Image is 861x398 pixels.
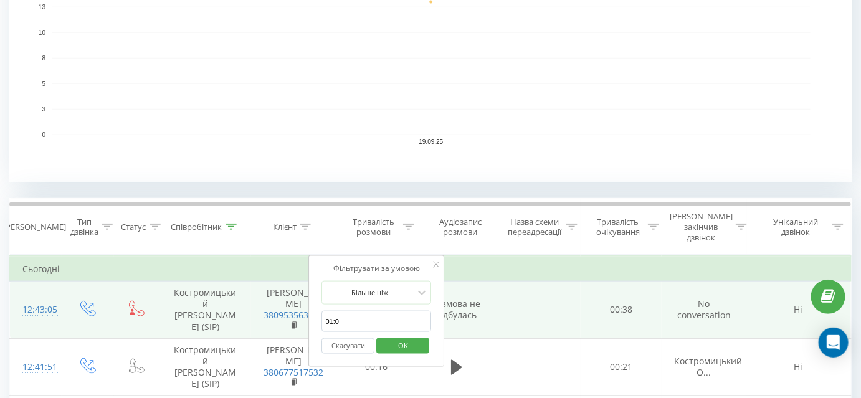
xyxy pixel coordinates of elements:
[251,338,336,396] td: [PERSON_NAME]
[763,217,829,238] div: Унікальний дзвінок
[432,298,481,321] span: Розмова не відбулась
[592,217,645,238] div: Тривалість очікування
[39,29,46,36] text: 10
[819,328,849,358] div: Open Intercom Messenger
[171,222,222,232] div: Співробітник
[39,4,46,11] text: 13
[159,338,251,396] td: Костромицький [PERSON_NAME] (SIP)
[121,222,146,232] div: Статус
[322,338,375,354] button: Скасувати
[419,139,444,146] text: 19.09.25
[662,282,746,339] td: No conversation
[10,257,852,282] td: Сьогодні
[159,282,251,339] td: Костромицький [PERSON_NAME] (SIP)
[273,222,297,232] div: Клієнт
[581,338,662,396] td: 00:21
[22,298,49,322] div: 12:43:05
[42,80,45,87] text: 5
[746,282,851,339] td: Ні
[347,217,400,238] div: Тривалість розмови
[264,309,323,321] a: 380953563280
[22,355,49,379] div: 12:41:51
[251,282,336,339] td: [PERSON_NAME]
[386,336,421,355] span: OK
[70,217,98,238] div: Тип дзвінка
[581,282,662,339] td: 00:38
[42,55,45,62] text: 8
[376,338,429,354] button: OK
[42,131,45,138] text: 0
[42,106,45,113] text: 3
[670,211,733,243] div: [PERSON_NAME] закінчив дзвінок
[429,217,493,238] div: Аудіозапис розмови
[3,222,66,232] div: [PERSON_NAME]
[746,338,851,396] td: Ні
[322,262,432,275] div: Фільтрувати за умовою
[264,366,323,378] a: 380677517532
[674,355,742,378] span: Костромицький О...
[507,217,563,238] div: Назва схеми переадресації
[322,311,432,333] input: 00:00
